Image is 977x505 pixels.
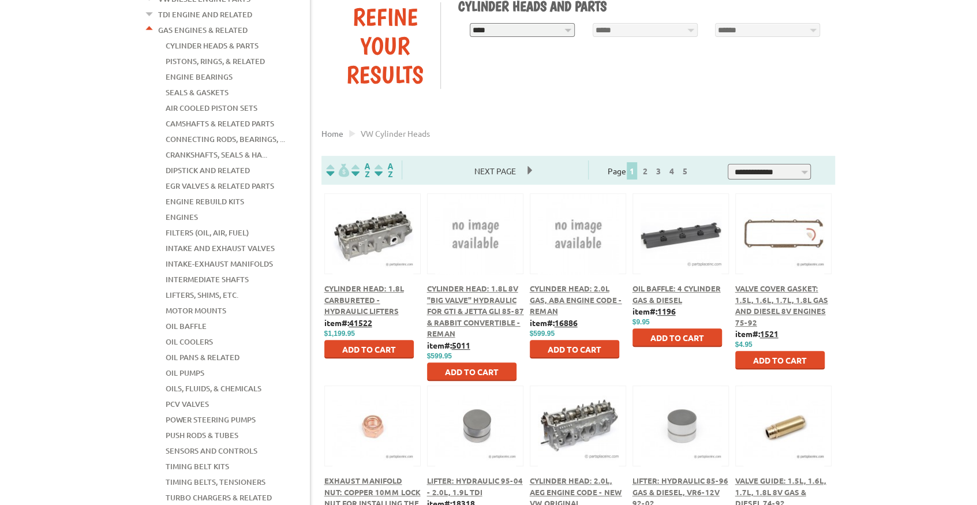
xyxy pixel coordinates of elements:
a: Oil Baffle: 4 Cylinder Gas & Diesel [632,283,721,305]
a: Seals & Gaskets [166,85,229,100]
a: Air Cooled Piston Sets [166,100,257,115]
a: Next Page [463,166,527,176]
a: Oils, Fluids, & Chemicals [166,381,261,396]
a: Filters (Oil, Air, Fuel) [166,225,249,240]
span: VW cylinder heads [361,128,430,139]
span: $599.95 [530,330,555,338]
a: Home [321,128,343,139]
img: filterpricelow.svg [326,163,349,177]
u: 16886 [555,317,578,328]
a: Oil Coolers [166,334,213,349]
a: Motor Mounts [166,303,226,318]
button: Add to Cart [324,340,414,358]
a: Cylinder Heads & Parts [166,38,259,53]
a: 5 [680,166,690,176]
a: Turbo Chargers & Related [166,490,272,505]
b: item#: [735,328,778,339]
a: Engines [166,210,198,225]
u: 5011 [452,340,470,350]
img: Sort by Headline [349,163,372,177]
b: item#: [324,317,372,328]
a: Cylinder Head: 2.0L Gas, ABA Engine Code - Reman [530,283,622,316]
a: TDI Engine and Related [158,7,252,22]
a: Dipstick and Related [166,163,250,178]
span: 1 [627,162,637,179]
div: Refine Your Results [330,2,441,89]
a: 2 [640,166,650,176]
button: Add to Cart [735,351,825,369]
button: Add to Cart [632,328,722,347]
a: Oil Pumps [166,365,204,380]
a: Lifters, Shims, Etc. [166,287,238,302]
a: Crankshafts, Seals & Ha... [166,147,267,162]
a: Cylinder Head: 1.8L 8V "big valve" hydraulic for GTI & Jetta GLI 85-87 & Rabbit Convertible - Reman [427,283,524,338]
button: Add to Cart [530,340,619,358]
a: Lifter: Hydraulic 95-04 - 2.0L, 1.9L TDI [427,476,523,497]
a: Intake and Exhaust Valves [166,241,275,256]
span: Next Page [463,162,527,179]
a: 3 [653,166,664,176]
span: Add to Cart [548,344,601,354]
span: $599.95 [427,352,452,360]
a: EGR Valves & Related Parts [166,178,274,193]
a: Gas Engines & Related [158,23,248,38]
a: Intake-Exhaust Manifolds [166,256,273,271]
a: Power Steering Pumps [166,412,256,427]
b: item#: [427,340,470,350]
a: Engine Bearings [166,69,233,84]
a: PCV Valves [166,396,209,412]
a: Pistons, Rings, & Related [166,54,265,69]
u: 41522 [349,317,372,328]
span: Add to Cart [753,355,807,365]
a: Intermediate Shafts [166,272,249,287]
div: Page [588,160,709,179]
a: Timing Belt Kits [166,459,229,474]
u: 1196 [657,306,676,316]
a: Engine Rebuild Kits [166,194,244,209]
a: Push Rods & Tubes [166,428,238,443]
b: item#: [632,306,676,316]
a: Cylinder Head: 1.8L Carbureted - Hydraulic Lifters [324,283,404,316]
span: $9.95 [632,318,650,326]
button: Add to Cart [427,362,516,381]
a: Connecting Rods, Bearings, ... [166,132,285,147]
a: Oil Pans & Related [166,350,239,365]
span: $4.95 [735,341,753,349]
a: Valve Cover Gasket: 1.5L, 1.6L, 1.7L, 1.8L Gas and Diesel 8V Engines 75-92 [735,283,828,327]
span: Add to Cart [650,332,704,343]
img: Sort by Sales Rank [372,163,395,177]
a: Timing Belts, Tensioners [166,474,265,489]
a: 4 [667,166,677,176]
span: Add to Cart [342,344,396,354]
a: Camshafts & Related Parts [166,116,274,131]
span: Add to Cart [445,366,499,377]
span: $1,199.95 [324,330,355,338]
u: 1521 [760,328,778,339]
b: item#: [530,317,578,328]
a: Oil Baffle [166,319,207,334]
a: Sensors and Controls [166,443,257,458]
